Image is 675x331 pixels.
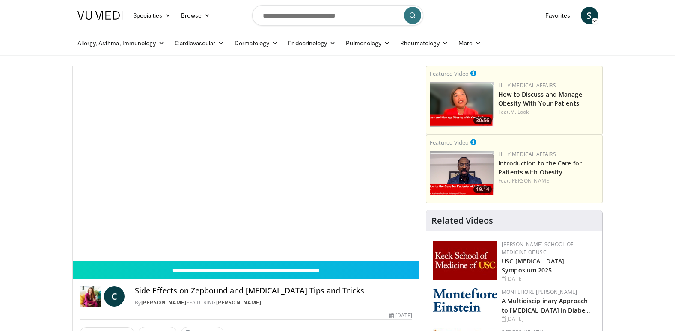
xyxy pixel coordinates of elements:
[498,108,599,116] div: Feat.
[141,299,187,306] a: [PERSON_NAME]
[73,66,419,261] video-js: Video Player
[498,82,556,89] a: Lilly Medical Affairs
[433,288,497,312] img: b0142b4c-93a1-4b58-8f91-5265c282693c.png.150x105_q85_autocrop_double_scale_upscale_version-0.2.png
[252,5,423,26] input: Search topics, interventions
[430,82,494,127] a: 30:56
[510,108,529,115] a: M. Look
[229,35,283,52] a: Dermatology
[80,286,101,307] img: Dr. Carolynn Francavilla
[283,35,341,52] a: Endocrinology
[498,159,582,176] a: Introduction to the Care for Patients with Obesity
[389,312,412,319] div: [DATE]
[430,139,469,146] small: Featured Video
[430,82,494,127] img: c98a6a29-1ea0-4bd5-8cf5-4d1e188984a7.png.150x105_q85_crop-smart_upscale.png
[498,151,556,158] a: Lilly Medical Affairs
[135,299,412,307] div: By FEATURING
[502,275,595,283] div: [DATE]
[502,315,595,323] div: [DATE]
[104,286,125,307] a: C
[498,177,599,185] div: Feat.
[430,151,494,195] img: acc2e291-ced4-4dd5-b17b-d06994da28f3.png.150x105_q85_crop-smart_upscale.png
[128,7,176,24] a: Specialties
[431,216,493,226] h4: Related Videos
[502,241,573,256] a: [PERSON_NAME] School of Medicine of USC
[395,35,453,52] a: Rheumatology
[453,35,486,52] a: More
[581,7,598,24] a: S
[502,288,577,296] a: Montefiore [PERSON_NAME]
[169,35,229,52] a: Cardiovascular
[473,117,492,124] span: 30:56
[473,186,492,193] span: 19:14
[430,70,469,77] small: Featured Video
[216,299,262,306] a: [PERSON_NAME]
[341,35,395,52] a: Pulmonology
[498,90,582,107] a: How to Discuss and Manage Obesity With Your Patients
[430,151,494,195] a: 19:14
[77,11,123,20] img: VuMedi Logo
[135,286,412,296] h4: Side Effects on Zepbound and [MEDICAL_DATA] Tips and Tricks
[72,35,170,52] a: Allergy, Asthma, Immunology
[540,7,576,24] a: Favorites
[502,257,564,274] a: USC [MEDICAL_DATA] Symposium 2025
[176,7,215,24] a: Browse
[510,177,551,184] a: [PERSON_NAME]
[433,241,497,280] img: 7b941f1f-d101-407a-8bfa-07bd47db01ba.png.150x105_q85_autocrop_double_scale_upscale_version-0.2.jpg
[502,297,590,314] a: A Multidisciplinary Approach to [MEDICAL_DATA] in Diabe…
